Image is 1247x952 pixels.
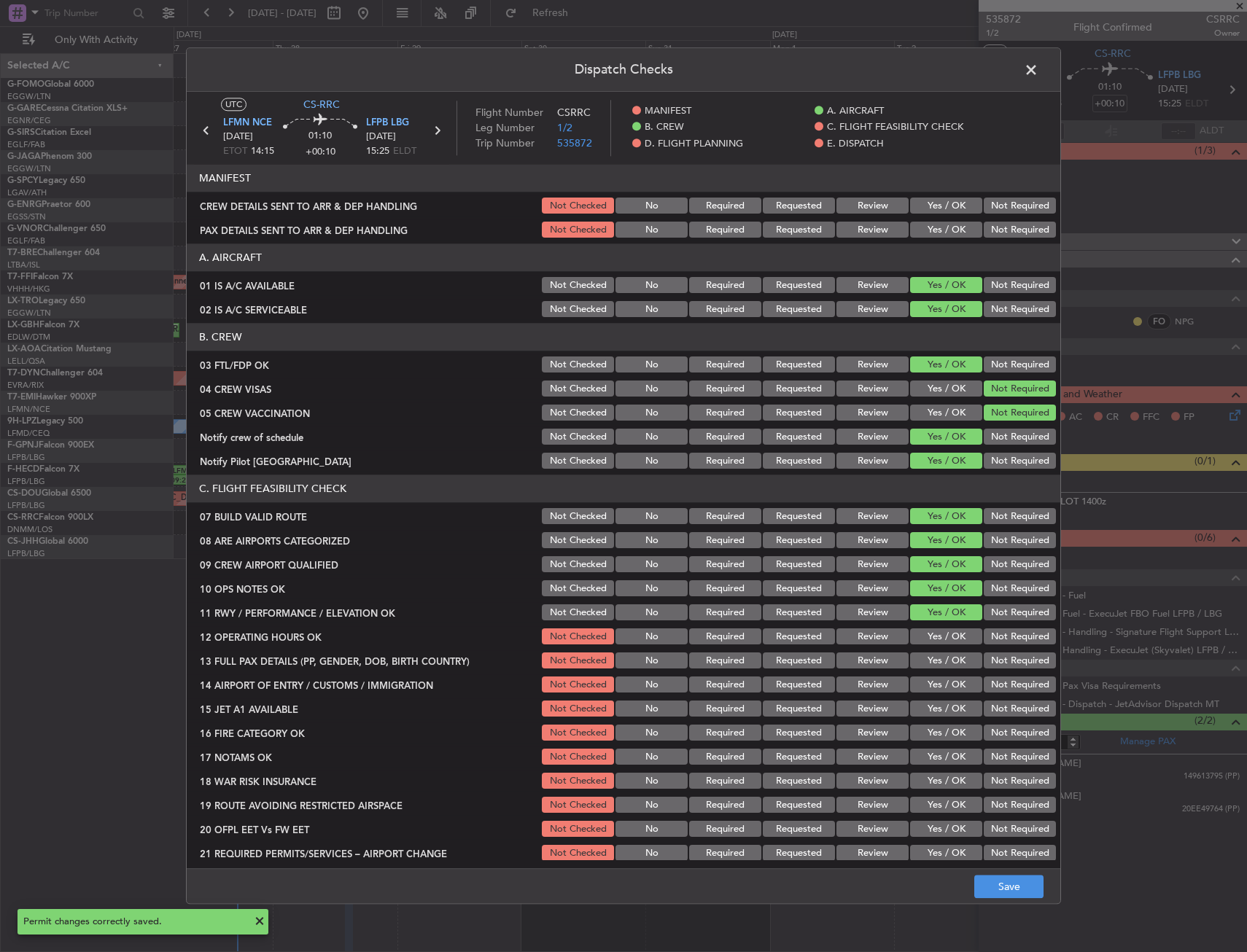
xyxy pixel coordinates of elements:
button: Not Required [984,453,1056,469]
button: Yes / OK [910,222,982,238]
button: Not Required [984,797,1056,814]
button: Not Required [984,581,1056,597]
button: Yes / OK [910,725,982,741]
button: Yes / OK [910,773,982,789]
button: Not Required [984,677,1056,693]
button: Yes / OK [910,629,982,645]
button: Yes / OK [910,822,982,838]
button: Not Required [984,701,1056,717]
header: Dispatch Checks [187,48,1060,92]
button: Yes / OK [910,677,982,693]
button: Not Required [984,278,1056,294]
button: Not Required [984,749,1056,765]
button: Not Required [984,381,1056,397]
button: Not Required [984,429,1056,445]
button: Yes / OK [910,749,982,765]
button: Yes / OK [910,453,982,469]
button: Yes / OK [910,701,982,717]
button: Yes / OK [910,509,982,525]
button: Yes / OK [910,381,982,397]
button: Not Required [984,302,1056,318]
button: Not Required [984,509,1056,525]
button: Yes / OK [910,357,982,373]
button: Yes / OK [910,429,982,445]
button: Not Required [984,405,1056,421]
button: Not Required [984,773,1056,789]
button: Yes / OK [910,605,982,621]
div: Permit changes correctly saved. [23,915,246,929]
button: Yes / OK [910,533,982,549]
button: Not Required [984,822,1056,838]
button: Not Required [984,629,1056,645]
button: Not Required [984,605,1056,621]
button: Not Required [984,222,1056,238]
button: Not Required [984,198,1056,214]
button: Not Required [984,533,1056,549]
button: Yes / OK [910,405,982,421]
button: Not Required [984,725,1056,741]
button: Yes / OK [910,581,982,597]
button: Yes / OK [910,653,982,669]
button: Yes / OK [910,797,982,814]
button: Yes / OK [910,557,982,573]
button: Not Required [984,846,1056,862]
button: Yes / OK [910,302,982,318]
button: Not Required [984,653,1056,669]
button: Yes / OK [910,198,982,214]
button: Save [974,875,1044,899]
button: Yes / OK [910,846,982,862]
button: Yes / OK [910,278,982,294]
button: Not Required [984,557,1056,573]
button: Not Required [984,357,1056,373]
